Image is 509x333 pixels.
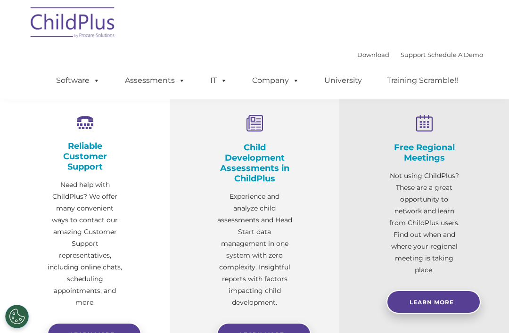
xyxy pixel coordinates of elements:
a: University [315,71,371,90]
button: Cookies Settings [5,305,29,328]
a: Training Scramble!! [378,71,468,90]
p: Experience and analyze child assessments and Head Start data management in one system with zero c... [217,191,292,309]
a: Learn More [386,290,481,314]
h4: Child Development Assessments in ChildPlus [217,142,292,184]
a: Software [47,71,109,90]
h4: Free Regional Meetings [386,142,462,163]
p: Not using ChildPlus? These are a great opportunity to network and learn from ChildPlus users. Fin... [386,170,462,276]
span: Learn More [410,299,454,306]
font: | [357,51,483,58]
h4: Reliable Customer Support [47,141,123,172]
a: Download [357,51,389,58]
a: Support [401,51,426,58]
img: ChildPlus by Procare Solutions [26,0,120,48]
a: Company [243,71,309,90]
a: Assessments [115,71,195,90]
a: Schedule A Demo [427,51,483,58]
p: Need help with ChildPlus? We offer many convenient ways to contact our amazing Customer Support r... [47,179,123,309]
a: IT [201,71,237,90]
